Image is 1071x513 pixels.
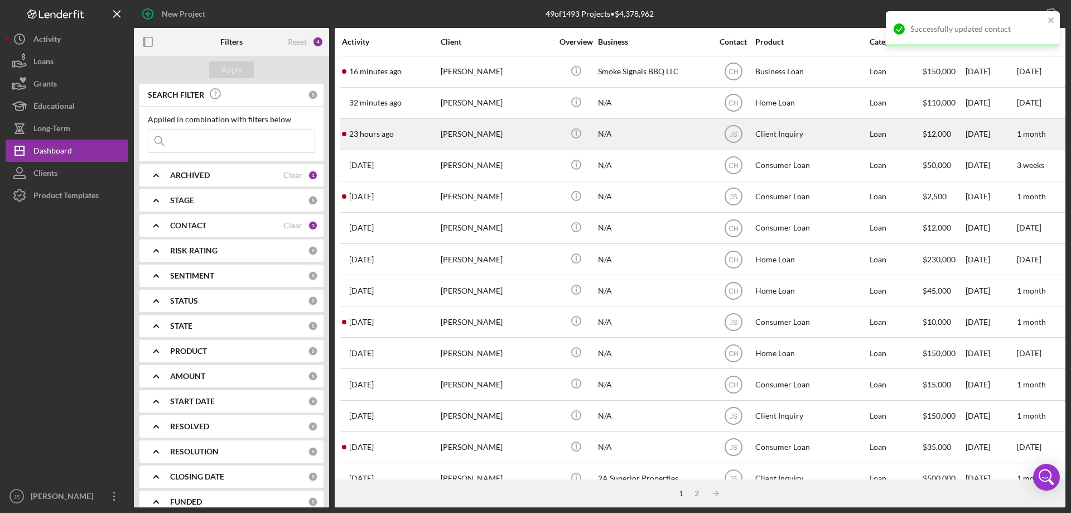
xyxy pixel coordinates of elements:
[170,296,198,305] b: STATUS
[598,276,710,305] div: N/A
[33,140,72,165] div: Dashboard
[966,182,1016,212] div: [DATE]
[729,224,738,232] text: CH
[689,489,705,498] div: 2
[33,73,57,98] div: Grants
[441,119,552,149] div: [PERSON_NAME]
[441,213,552,243] div: [PERSON_NAME]
[755,307,867,337] div: Consumer Loan
[308,472,318,482] div: 0
[923,401,964,431] div: $150,000
[598,464,710,493] div: 2A Superior Properties
[441,276,552,305] div: [PERSON_NAME]
[1017,191,1046,201] time: 1 month
[170,422,209,431] b: RESOLVED
[308,246,318,256] div: 0
[170,397,215,406] b: START DATE
[6,73,128,95] a: Grants
[1017,129,1046,138] time: 1 month
[170,196,194,205] b: STAGE
[349,130,394,138] time: 2025-08-24 18:45
[1017,160,1044,170] time: 3 weeks
[729,475,737,483] text: JS
[729,444,737,452] text: JS
[966,307,1016,337] div: [DATE]
[349,443,374,452] time: 2025-08-19 21:54
[755,433,867,462] div: Consumer Loan
[729,287,738,295] text: CH
[6,184,128,207] button: Product Templates
[598,151,710,180] div: N/A
[170,221,206,230] b: CONTACT
[1017,348,1041,358] time: [DATE]
[349,255,374,264] time: 2025-08-21 19:11
[870,464,922,493] div: Loan
[441,182,552,212] div: [PERSON_NAME]
[308,296,318,306] div: 0
[1002,3,1065,25] button: Export
[598,401,710,431] div: N/A
[1017,380,1046,389] time: 1 month
[966,119,1016,149] div: [DATE]
[28,485,100,510] div: [PERSON_NAME]
[966,276,1016,305] div: [DATE]
[288,37,307,46] div: Reset
[1017,317,1046,327] time: 1 month
[870,213,922,243] div: Loan
[966,433,1016,462] div: [DATE]
[870,88,922,118] div: Loan
[308,346,318,356] div: 0
[923,464,964,493] div: $500,000
[349,192,374,201] time: 2025-08-22 19:41
[308,321,318,331] div: 0
[441,464,552,493] div: [PERSON_NAME]
[6,485,128,507] button: JS[PERSON_NAME]
[209,61,254,78] button: Apply
[673,489,689,498] div: 1
[349,349,374,358] time: 2025-08-21 15:26
[729,349,738,357] text: CH
[6,162,128,184] button: Clients
[729,68,738,76] text: CH
[349,286,374,295] time: 2025-08-21 18:38
[555,37,597,46] div: Overview
[923,119,964,149] div: $12,000
[308,195,318,205] div: 0
[729,413,737,420] text: JS
[6,28,128,50] button: Activity
[870,151,922,180] div: Loan
[308,421,318,432] div: 0
[966,338,1016,368] div: [DATE]
[729,381,738,389] text: CH
[170,246,218,255] b: RISK RATING
[755,338,867,368] div: Home Loan
[870,401,922,431] div: Loan
[441,57,552,87] div: [PERSON_NAME]
[170,472,224,481] b: CLOSING DATE
[1017,98,1041,107] time: [DATE]
[598,182,710,212] div: N/A
[349,318,374,327] time: 2025-08-21 17:01
[170,447,219,456] b: RESOLUTION
[729,131,737,138] text: JS
[441,151,552,180] div: [PERSON_NAME]
[33,117,70,142] div: Long-Term
[33,95,75,120] div: Educational
[910,25,1044,33] div: Successfully updated contact
[755,213,867,243] div: Consumer Loan
[755,464,867,493] div: Client Inquiry
[966,370,1016,399] div: [DATE]
[170,171,210,180] b: ARCHIVED
[33,50,54,75] div: Loans
[312,36,324,47] div: 4
[923,57,964,87] div: $150,000
[308,447,318,457] div: 0
[870,370,922,399] div: Loan
[170,347,207,356] b: PRODUCT
[441,88,552,118] div: [PERSON_NAME]
[598,88,710,118] div: N/A
[349,223,374,232] time: 2025-08-22 19:36
[923,88,964,118] div: $110,000
[6,50,128,73] button: Loans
